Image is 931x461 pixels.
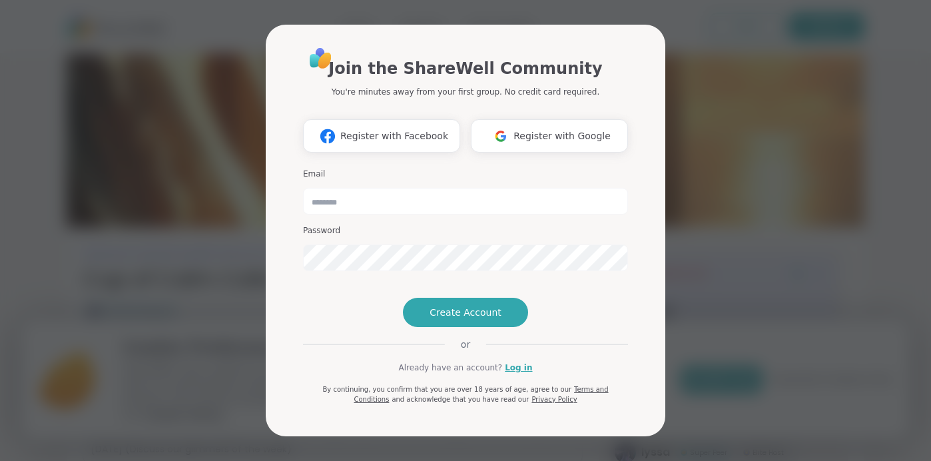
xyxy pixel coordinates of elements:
span: By continuing, you confirm that you are over 18 years of age, agree to our [322,386,571,393]
span: or [445,338,486,351]
a: Log in [505,362,532,374]
a: Terms and Conditions [354,386,608,403]
h3: Password [303,225,628,236]
h1: Join the ShareWell Community [328,57,602,81]
span: Already have an account? [398,362,502,374]
button: Create Account [403,298,528,327]
span: and acknowledge that you have read our [392,396,529,403]
img: ShareWell Logo [306,43,336,73]
h3: Email [303,169,628,180]
img: ShareWell Logomark [315,124,340,149]
span: Create Account [430,306,501,319]
span: Register with Google [513,129,611,143]
button: Register with Facebook [303,119,460,153]
p: You're minutes away from your first group. No credit card required. [332,86,599,98]
img: ShareWell Logomark [488,124,513,149]
button: Register with Google [471,119,628,153]
a: Privacy Policy [531,396,577,403]
span: Register with Facebook [340,129,448,143]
